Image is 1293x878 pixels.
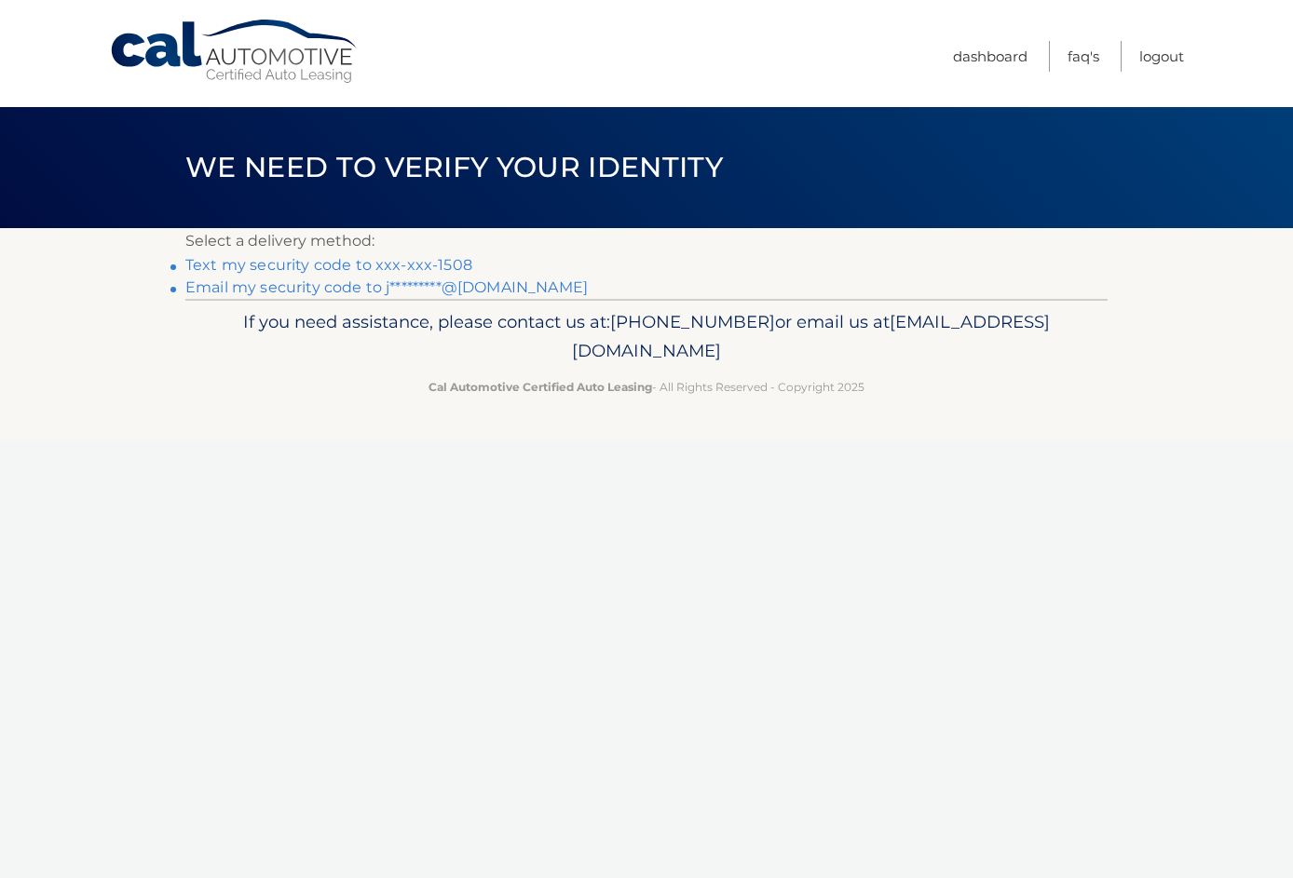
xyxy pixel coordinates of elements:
[610,311,775,332] span: [PHONE_NUMBER]
[185,228,1108,254] p: Select a delivery method:
[1139,41,1184,72] a: Logout
[197,307,1096,367] p: If you need assistance, please contact us at: or email us at
[197,377,1096,397] p: - All Rights Reserved - Copyright 2025
[185,278,588,296] a: Email my security code to j*********@[DOMAIN_NAME]
[185,150,723,184] span: We need to verify your identity
[185,256,472,274] a: Text my security code to xxx-xxx-1508
[429,380,652,394] strong: Cal Automotive Certified Auto Leasing
[953,41,1028,72] a: Dashboard
[1068,41,1099,72] a: FAQ's
[109,19,361,85] a: Cal Automotive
